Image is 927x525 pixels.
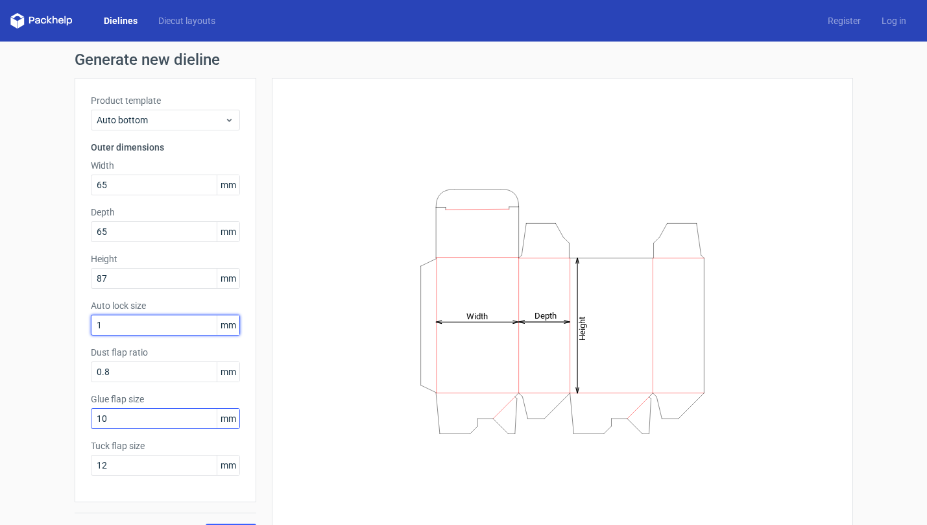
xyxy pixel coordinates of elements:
[91,439,240,452] label: Tuck flap size
[91,159,240,172] label: Width
[577,316,586,340] tspan: Height
[91,299,240,312] label: Auto lock size
[91,94,240,107] label: Product template
[93,14,148,27] a: Dielines
[217,409,239,428] span: mm
[217,315,239,335] span: mm
[534,311,556,321] tspan: Depth
[97,114,224,127] span: Auto bottom
[466,311,487,321] tspan: Width
[217,456,239,475] span: mm
[217,362,239,382] span: mm
[217,175,239,195] span: mm
[91,252,240,265] label: Height
[91,393,240,406] label: Glue flap size
[75,52,853,67] h1: Generate new dieline
[91,141,240,154] h3: Outer dimensions
[148,14,226,27] a: Diecut layouts
[817,14,871,27] a: Register
[871,14,917,27] a: Log in
[91,346,240,359] label: Dust flap ratio
[217,222,239,241] span: mm
[91,206,240,219] label: Depth
[217,269,239,288] span: mm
